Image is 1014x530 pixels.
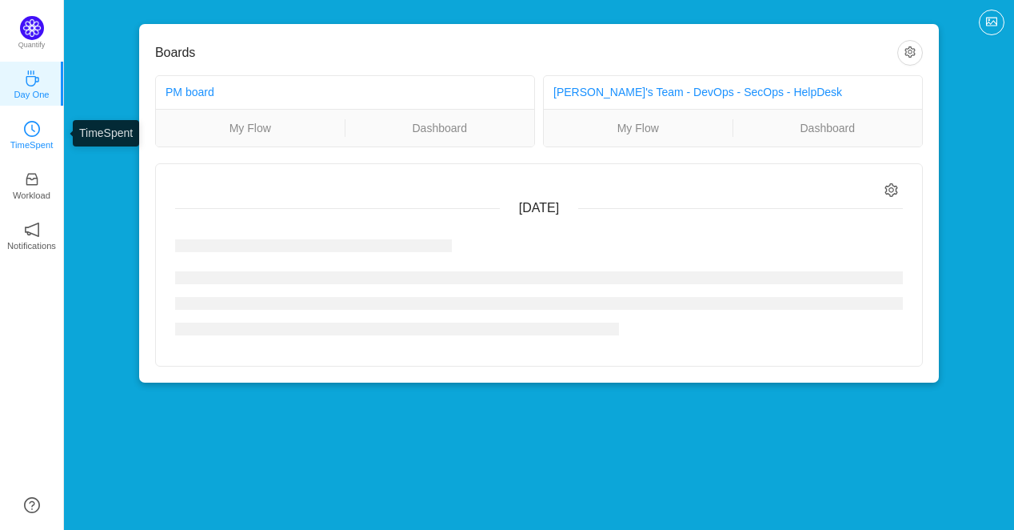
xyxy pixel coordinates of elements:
[20,16,44,40] img: Quantify
[24,222,40,238] i: icon: notification
[166,86,214,98] a: PM board
[18,40,46,51] p: Quantify
[24,126,40,142] a: icon: clock-circleTimeSpent
[884,183,898,197] i: icon: setting
[156,119,345,137] a: My Flow
[897,40,923,66] button: icon: setting
[24,121,40,137] i: icon: clock-circle
[733,119,923,137] a: Dashboard
[979,10,1004,35] button: icon: picture
[24,176,40,192] a: icon: inboxWorkload
[24,75,40,91] a: icon: coffeeDay One
[24,171,40,187] i: icon: inbox
[24,227,40,243] a: icon: notificationNotifications
[345,119,535,137] a: Dashboard
[544,119,733,137] a: My Flow
[7,239,56,253] p: Notifications
[519,201,559,215] span: [DATE]
[14,87,49,102] p: Day One
[13,188,50,203] p: Workload
[155,45,897,61] h3: Boards
[24,497,40,513] a: icon: question-circle
[24,70,40,86] i: icon: coffee
[10,138,54,152] p: TimeSpent
[553,86,842,98] a: [PERSON_NAME]'s Team - DevOps - SecOps - HelpDesk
